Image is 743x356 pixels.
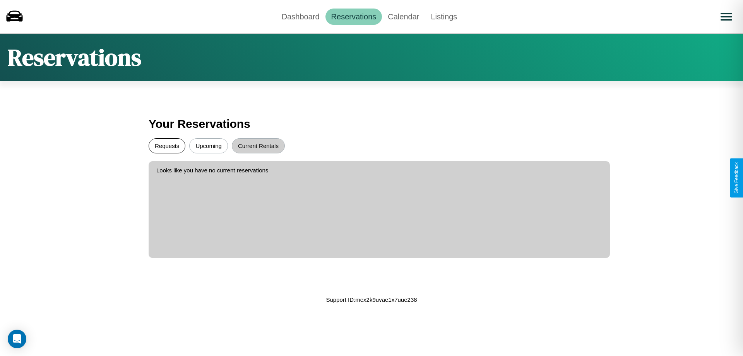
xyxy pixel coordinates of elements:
button: Requests [149,138,185,153]
button: Current Rentals [232,138,285,153]
a: Listings [425,9,463,25]
div: Open Intercom Messenger [8,330,26,348]
p: Looks like you have no current reservations [156,165,602,175]
button: Open menu [716,6,737,28]
div: Give Feedback [734,162,739,194]
h1: Reservations [8,41,141,73]
button: Upcoming [189,138,228,153]
h3: Your Reservations [149,114,594,134]
a: Calendar [382,9,425,25]
a: Reservations [325,9,382,25]
p: Support ID: mex2k9uvae1x7uue238 [326,294,417,305]
a: Dashboard [276,9,325,25]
